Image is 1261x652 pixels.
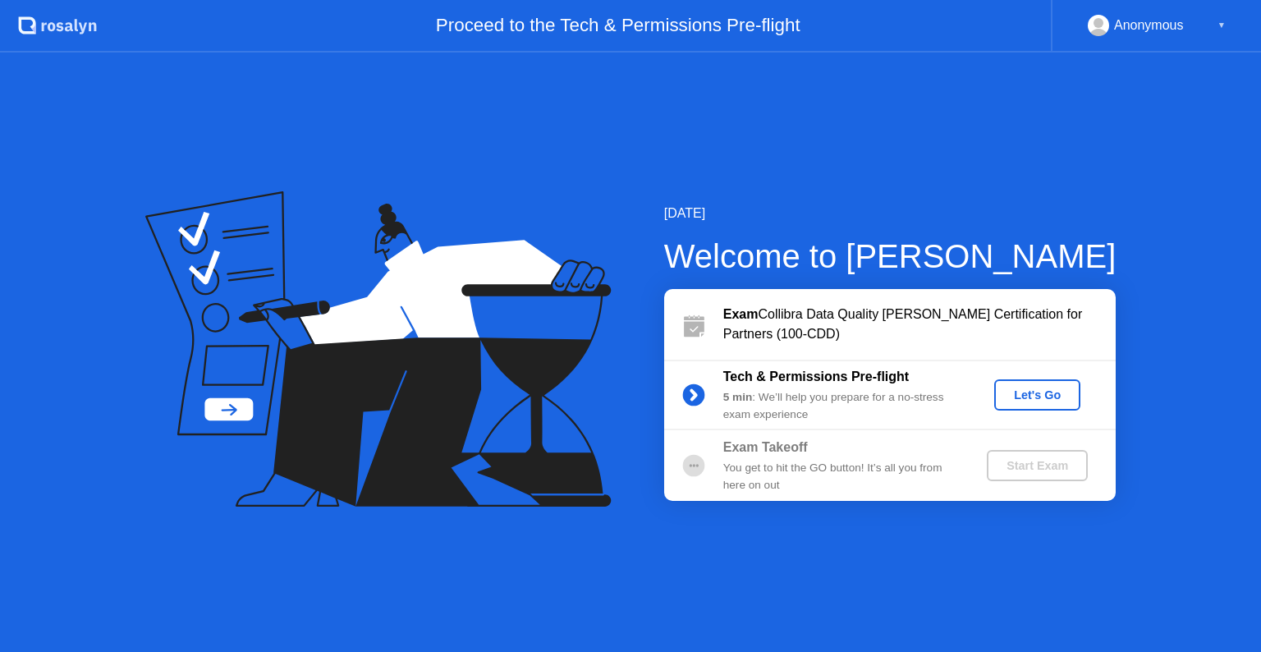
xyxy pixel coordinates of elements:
div: You get to hit the GO button! It’s all you from here on out [723,460,960,494]
div: Let's Go [1001,388,1074,402]
div: Start Exam [993,459,1081,472]
div: Collibra Data Quality [PERSON_NAME] Certification for Partners (100-CDD) [723,305,1116,344]
div: ▼ [1217,15,1226,36]
b: 5 min [723,391,753,403]
div: Welcome to [PERSON_NAME] [664,232,1117,281]
div: : We’ll help you prepare for a no-stress exam experience [723,389,960,423]
b: Tech & Permissions Pre-flight [723,370,909,383]
button: Let's Go [994,379,1080,411]
div: Anonymous [1114,15,1184,36]
b: Exam Takeoff [723,440,808,454]
b: Exam [723,307,759,321]
button: Start Exam [987,450,1088,481]
div: [DATE] [664,204,1117,223]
